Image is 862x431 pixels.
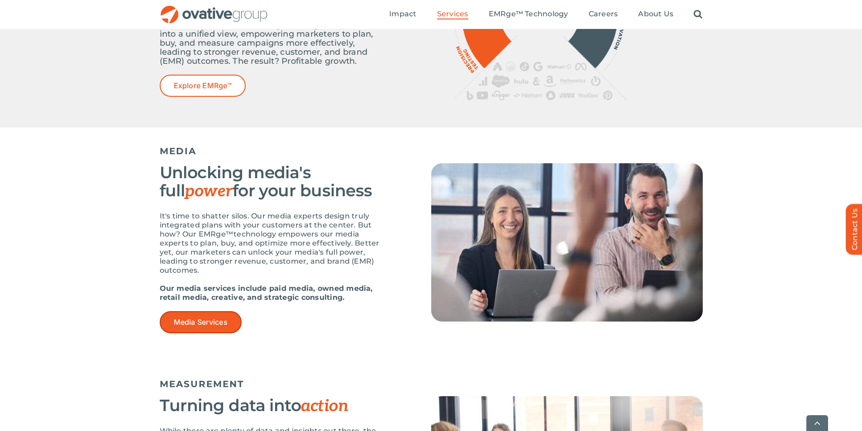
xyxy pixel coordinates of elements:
[160,396,386,415] h3: Turning data into
[431,163,703,322] img: Services – Media
[160,5,268,13] a: OG_Full_horizontal_RGB
[301,396,348,416] span: action
[160,163,386,200] h3: Unlocking media's full for your business
[389,9,416,19] a: Impact
[160,284,373,302] strong: Our media services include paid media, owned media, retail media, creative, and strategic consult...
[160,146,703,156] h5: MEDIA
[489,9,568,19] a: EMRge™ Technology
[589,9,618,19] a: Careers
[174,81,232,90] span: Explore EMRge™
[185,181,232,201] span: power
[160,379,703,389] h5: MEASUREMENT
[437,9,468,19] a: Services
[160,11,377,66] p: Imagine your data, teams and processes seamlessly connected. EMRge™ integrates it all into a unif...
[638,9,673,19] a: About Us
[694,9,702,19] a: Search
[160,311,242,333] a: Media Services
[160,212,386,275] p: It's time to shatter silos. Our media experts design truly integrated plans with your customers a...
[160,75,246,97] a: Explore EMRge™
[174,318,228,327] span: Media Services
